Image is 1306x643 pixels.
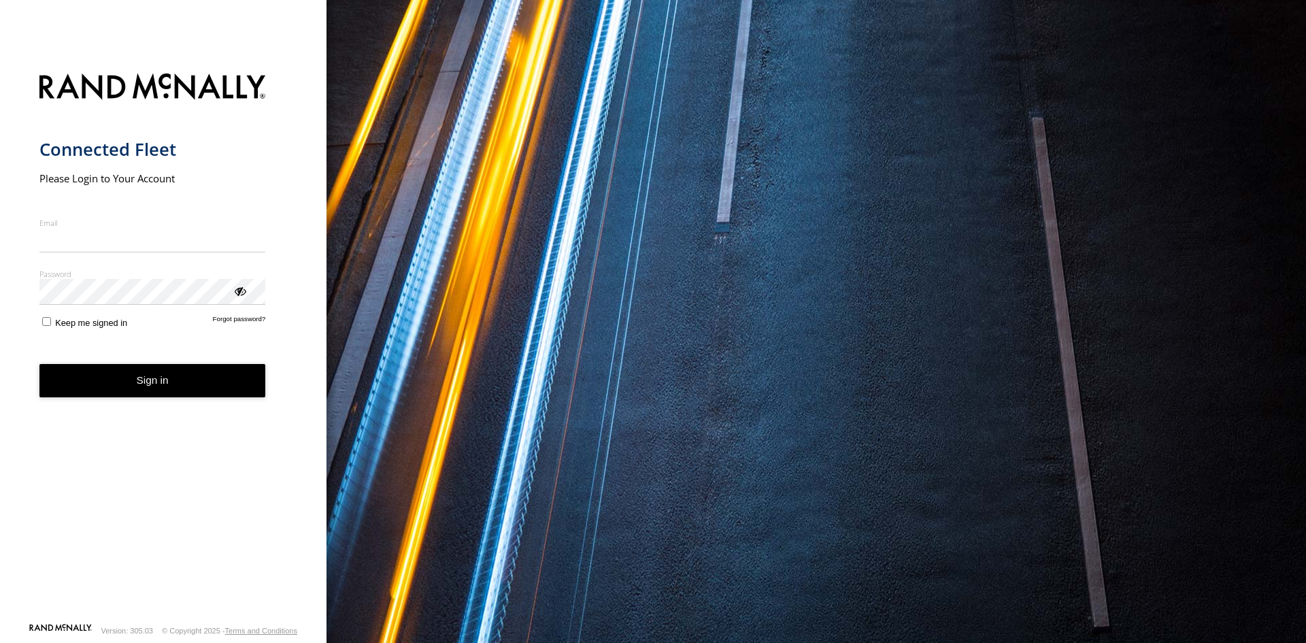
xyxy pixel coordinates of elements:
a: Forgot password? [213,315,266,328]
label: Password [39,269,266,279]
label: Email [39,218,266,228]
input: Keep me signed in [42,317,51,326]
form: main [39,65,288,623]
a: Terms and Conditions [225,627,297,635]
a: Visit our Website [29,624,92,638]
div: © Copyright 2025 - [162,627,297,635]
h2: Please Login to Your Account [39,171,266,185]
img: Rand McNally [39,71,266,105]
button: Sign in [39,364,266,397]
h1: Connected Fleet [39,138,266,161]
div: Version: 305.03 [101,627,153,635]
div: ViewPassword [233,284,246,297]
span: Keep me signed in [55,318,127,328]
